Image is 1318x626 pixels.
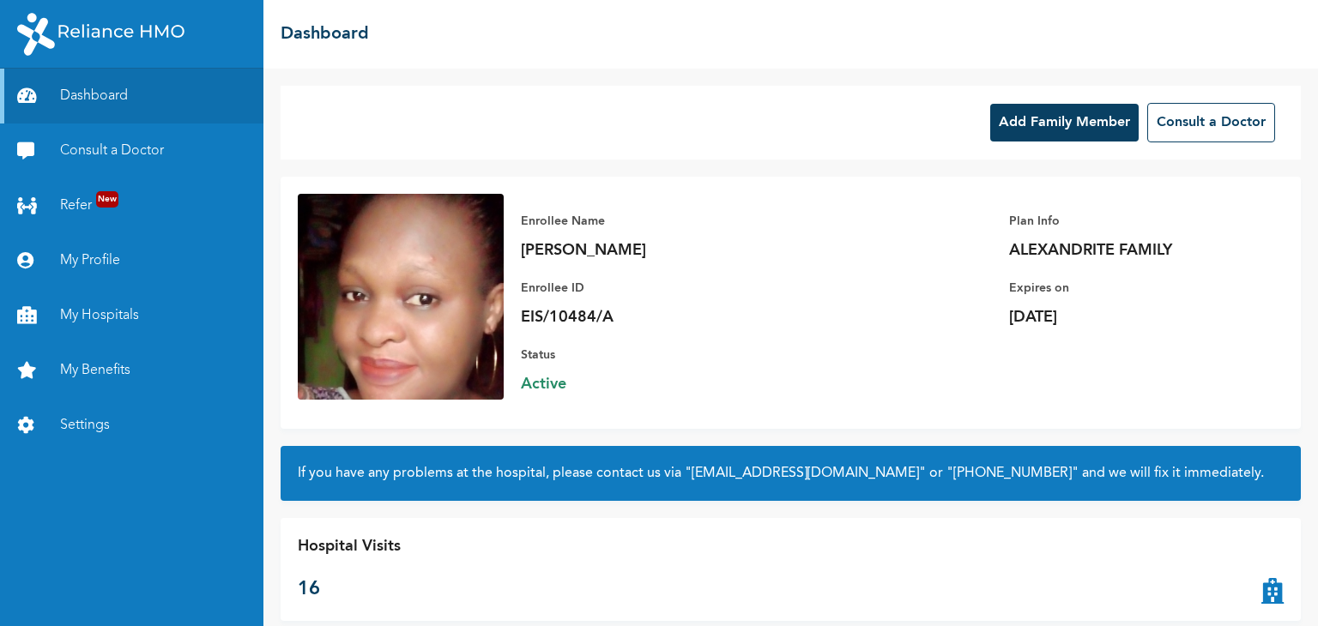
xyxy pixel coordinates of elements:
[521,211,761,232] p: Enrollee Name
[521,240,761,261] p: [PERSON_NAME]
[521,307,761,328] p: EIS/10484/A
[298,535,401,558] p: Hospital Visits
[298,463,1284,484] h2: If you have any problems at the hospital, please contact us via or and we will fix it immediately.
[521,374,761,394] span: Active
[281,21,369,47] h2: Dashboard
[17,13,184,56] img: RelianceHMO's Logo
[946,466,1079,480] a: "[PHONE_NUMBER]"
[96,191,118,208] span: New
[685,466,926,480] a: "[EMAIL_ADDRESS][DOMAIN_NAME]"
[298,575,401,604] p: 16
[978,19,1314,614] iframe: SalesIQ Chatwindow
[521,345,761,365] p: Status
[298,194,504,400] img: Enrollee
[521,278,761,298] p: Enrollee ID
